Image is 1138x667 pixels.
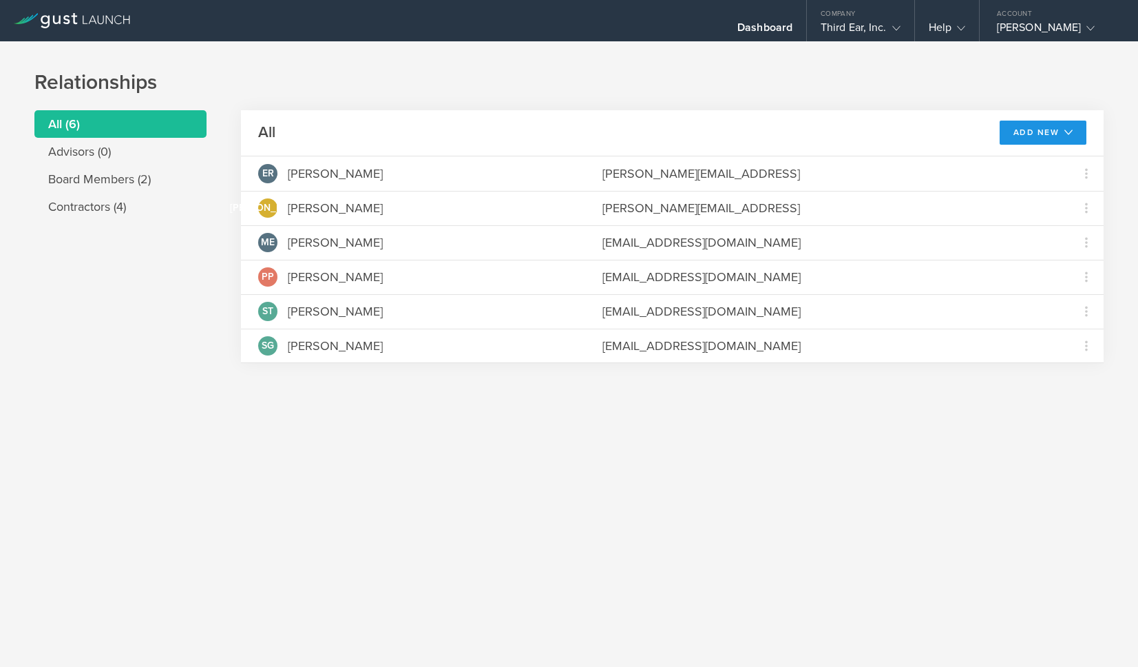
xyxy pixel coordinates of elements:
div: [EMAIL_ADDRESS][DOMAIN_NAME] [602,337,1052,355]
div: [EMAIL_ADDRESS][DOMAIN_NAME] [602,234,1052,252]
li: Board Members (2) [34,165,207,193]
div: [PERSON_NAME] [288,302,383,320]
li: Advisors (0) [34,138,207,165]
div: Help [929,21,965,41]
h1: Relationships [34,69,1104,96]
div: Dashboard [737,21,792,41]
div: [PERSON_NAME] [288,165,383,183]
li: Contractors (4) [34,193,207,220]
button: Add New [1000,121,1087,145]
span: ER [262,169,274,178]
div: [PERSON_NAME] [288,337,383,355]
div: [PERSON_NAME][EMAIL_ADDRESS] [602,165,1052,183]
span: ST [262,307,273,316]
iframe: Chat Widget [1069,601,1138,667]
span: ME [261,238,275,247]
span: [PERSON_NAME] [230,203,306,213]
div: [PERSON_NAME] [288,199,383,217]
li: All (6) [34,110,207,138]
div: [PERSON_NAME][EMAIL_ADDRESS] [602,199,1052,217]
h2: All [258,123,275,143]
div: [PERSON_NAME] [288,268,383,286]
div: [PERSON_NAME] [997,21,1114,41]
div: Third Ear, Inc. [821,21,900,41]
div: [EMAIL_ADDRESS][DOMAIN_NAME] [602,302,1052,320]
div: [PERSON_NAME] [288,234,383,252]
span: PP [262,272,274,282]
span: SG [262,341,274,351]
div: [EMAIL_ADDRESS][DOMAIN_NAME] [602,268,1052,286]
